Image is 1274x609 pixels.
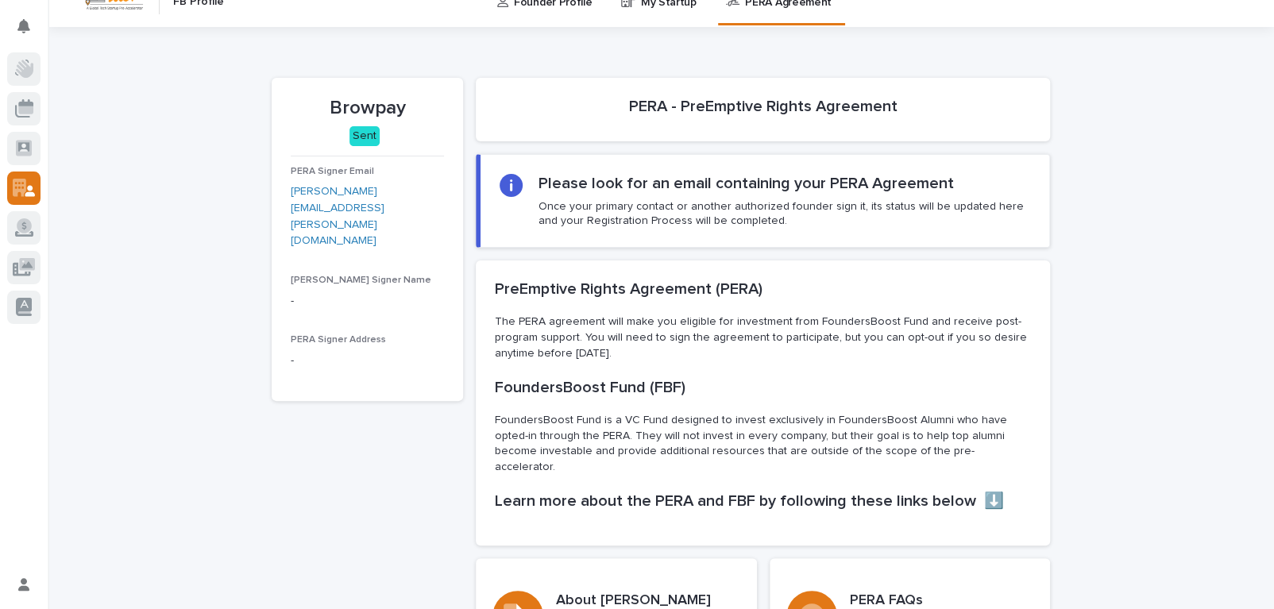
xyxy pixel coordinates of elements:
h2: PERA - PreEmptive Rights Agreement [629,97,898,116]
p: - [291,293,444,310]
strong: FoundersBoost Fund (FBF) [495,380,685,395]
p: FoundersBoost Fund is a VC Fund designed to invest exclusively in FoundersBoost Alumni who have o... [495,413,1031,476]
p: The PERA agreement will make you eligible for investment from FoundersBoost Fund and receive post... [495,314,1031,362]
a: [PERSON_NAME][EMAIL_ADDRESS][PERSON_NAME][DOMAIN_NAME] [291,186,384,246]
p: - [291,353,444,369]
p: Browpay [291,97,444,120]
button: Notifications [7,10,41,43]
span: PERA Signer Address [291,335,386,345]
strong: PreEmptive Rights Agreement (PERA) [495,281,762,297]
span: [PERSON_NAME] Signer Name [291,276,431,285]
strong: Learn more about the PERA and FBF by following these links below ⬇️ [495,493,1004,509]
span: PERA Signer Email [291,167,374,176]
div: Sent [349,126,380,146]
h2: Please look for an email containing your PERA Agreement [539,174,954,193]
div: Notifications [20,19,41,44]
p: Once your primary contact or another authorized founder sign it, its status will be updated here ... [539,199,1030,228]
